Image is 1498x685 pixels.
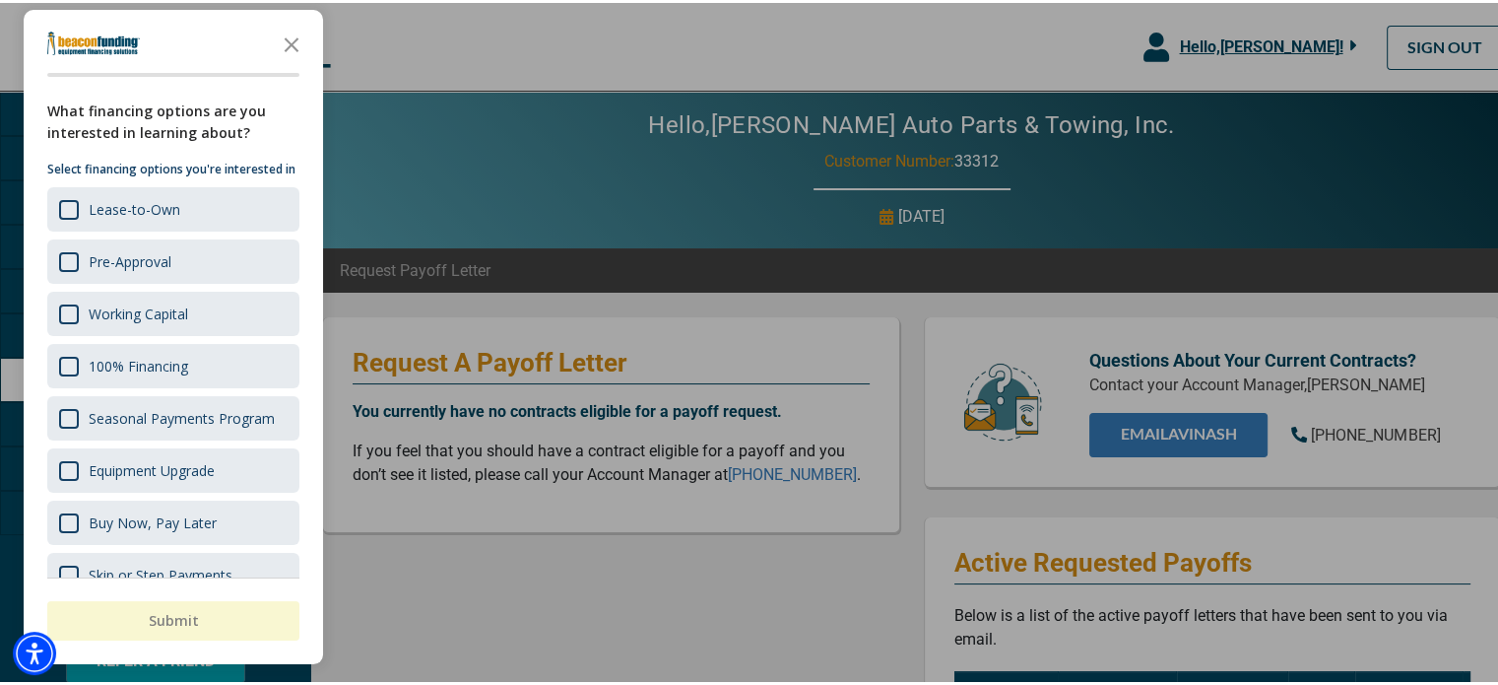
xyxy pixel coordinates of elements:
[89,406,275,425] div: Seasonal Payments Program
[47,598,299,638] button: Submit
[47,550,299,594] div: Skip or Step Payments
[24,7,323,661] div: Survey
[47,498,299,542] div: Buy Now, Pay Later
[47,157,299,176] p: Select financing options you're interested in
[89,197,180,216] div: Lease-to-Own
[47,341,299,385] div: 100% Financing
[47,237,299,281] div: Pre-Approval
[89,563,232,582] div: Skip or Step Payments
[47,184,299,229] div: Lease-to-Own
[89,302,188,320] div: Working Capital
[13,629,56,672] div: Accessibility Menu
[47,98,299,141] div: What financing options are you interested in learning about?
[89,511,217,529] div: Buy Now, Pay Later
[89,458,215,477] div: Equipment Upgrade
[89,249,171,268] div: Pre-Approval
[89,354,188,373] div: 100% Financing
[47,393,299,438] div: Seasonal Payments Program
[47,445,299,490] div: Equipment Upgrade
[47,29,140,52] img: Company logo
[47,289,299,333] div: Working Capital
[272,21,311,60] button: Close the survey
